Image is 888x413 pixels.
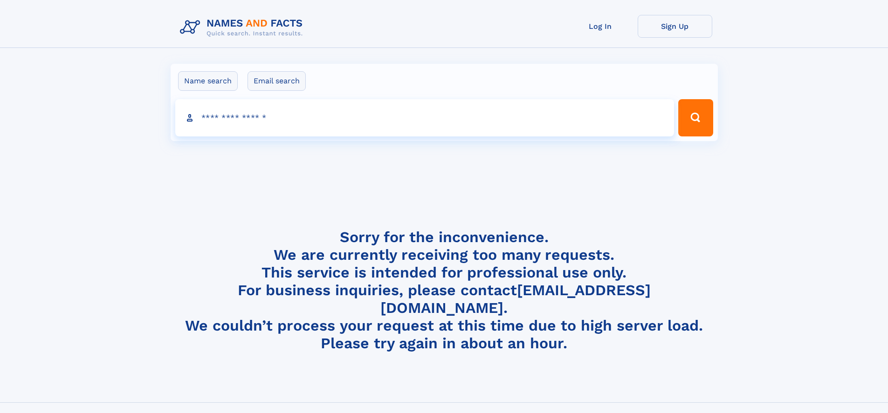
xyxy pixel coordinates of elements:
[563,15,638,38] a: Log In
[176,228,712,352] h4: Sorry for the inconvenience. We are currently receiving too many requests. This service is intend...
[175,99,675,136] input: search input
[638,15,712,38] a: Sign Up
[248,71,306,91] label: Email search
[678,99,713,136] button: Search Button
[380,281,651,317] a: [EMAIL_ADDRESS][DOMAIN_NAME]
[178,71,238,91] label: Name search
[176,15,310,40] img: Logo Names and Facts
